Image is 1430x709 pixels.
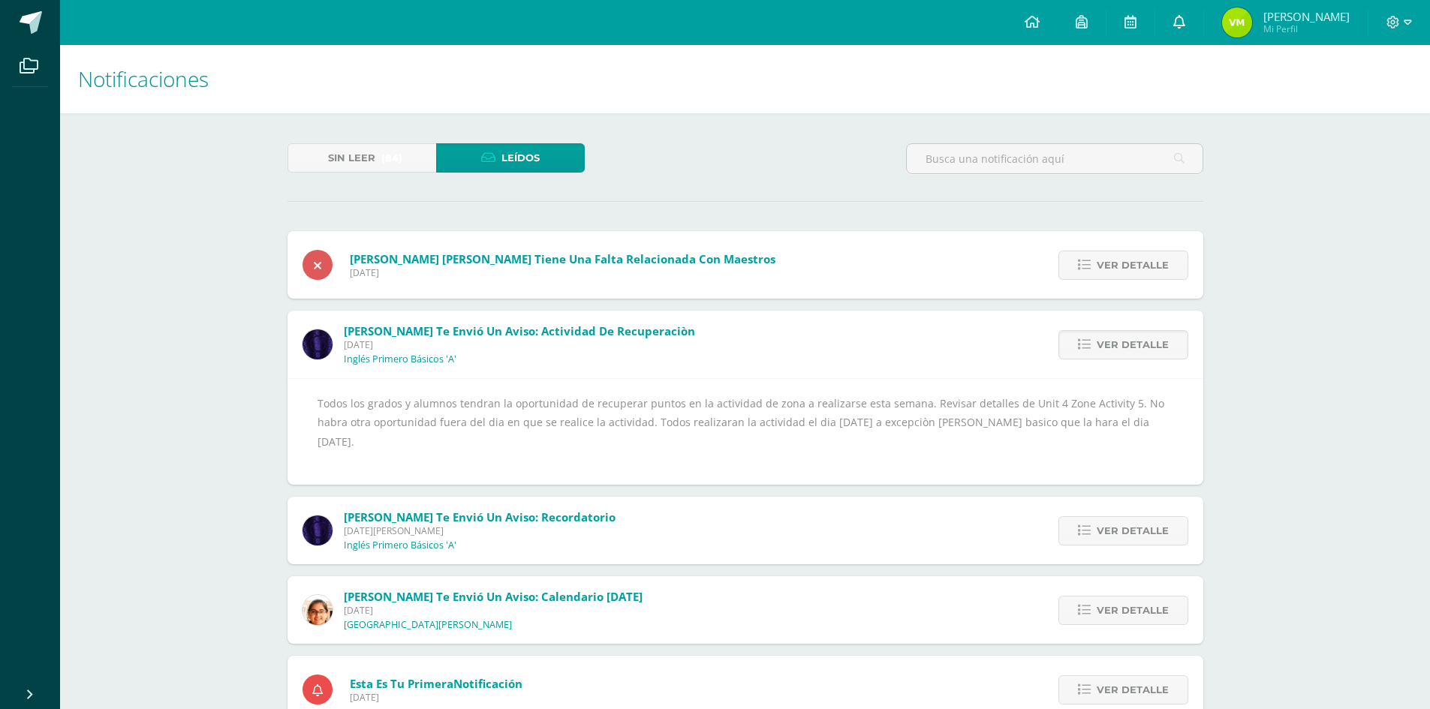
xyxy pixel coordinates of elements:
span: [DATE] [344,604,643,617]
span: Esta es tu primera [350,676,522,691]
span: Sin leer [328,144,375,172]
span: (84) [381,144,402,172]
span: [PERSON_NAME] te envió un aviso: Actividad de Recuperaciòn [344,323,695,338]
span: [PERSON_NAME] te envió un aviso: Recordatorio [344,509,616,524]
div: Todos los grados y alumnos tendran la oportunidad de recuperar puntos en la actividad de zona a r... [318,394,1173,470]
span: Notificaciones [78,65,209,93]
input: Busca una notificación aquí [907,144,1203,173]
span: Notificación [453,676,522,691]
span: [DATE] [350,266,775,279]
a: Sin leer(84) [288,143,436,173]
span: [DATE] [350,691,522,704]
span: Ver detalle [1097,676,1169,704]
a: Leídos [436,143,585,173]
p: Inglés Primero Básicos 'A' [344,539,456,551]
span: Ver detalle [1097,517,1169,545]
span: Leídos [501,144,540,172]
img: 31877134f281bf6192abd3481bfb2fdd.png [303,515,333,545]
span: Ver detalle [1097,331,1169,359]
span: Ver detalle [1097,251,1169,279]
p: Inglés Primero Básicos 'A' [344,353,456,365]
img: 42d7c353566d25f0b2ea0aa9ee3080ea.png [1222,8,1252,38]
p: [GEOGRAPHIC_DATA][PERSON_NAME] [344,619,512,631]
span: Mi Perfil [1263,23,1350,35]
span: [DATE] [344,338,695,351]
span: [DATE][PERSON_NAME] [344,524,616,537]
span: [PERSON_NAME] [PERSON_NAME] tiene una Falta relacionada con maestros [350,251,775,266]
img: 31877134f281bf6192abd3481bfb2fdd.png [303,329,333,359]
span: [PERSON_NAME] te envió un aviso: Calendario [DATE] [344,589,643,604]
span: [PERSON_NAME] [1263,9,1350,24]
span: Ver detalle [1097,596,1169,624]
img: fc85df90bfeed59e7900768220bd73e5.png [303,595,333,625]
